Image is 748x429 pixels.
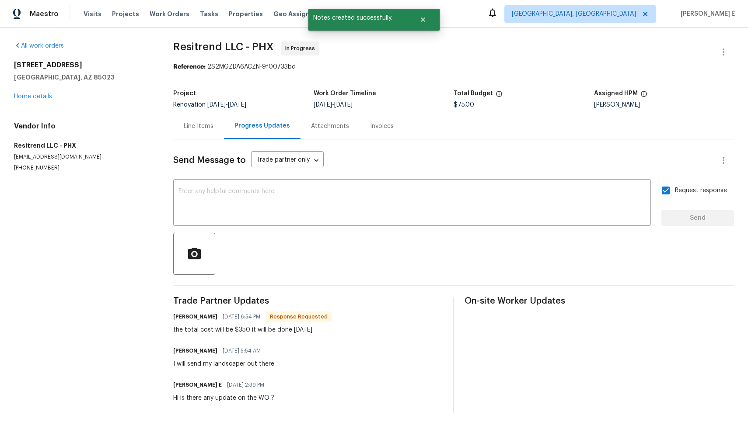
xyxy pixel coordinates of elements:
span: [PERSON_NAME] E [677,10,735,18]
span: On-site Worker Updates [465,297,734,305]
span: The total cost of line items that have been proposed by Opendoor. This sum includes line items th... [496,90,503,102]
span: Notes created successfully. [308,9,409,27]
div: Trade partner only [251,153,324,168]
span: - [314,102,353,108]
span: The hpm assigned to this work order. [640,90,647,102]
span: [DATE] 2:39 PM [227,381,264,389]
p: [EMAIL_ADDRESS][DOMAIN_NAME] [14,153,152,161]
div: [PERSON_NAME] [594,102,734,108]
span: Resitrend LLC - PHX [173,42,274,52]
span: [GEOGRAPHIC_DATA], [GEOGRAPHIC_DATA] [512,10,636,18]
h4: Vendor Info [14,122,152,131]
span: Renovation [173,102,246,108]
div: Line Items [184,122,213,131]
span: Work Orders [150,10,189,18]
span: In Progress [285,44,318,53]
span: [DATE] 5:54 AM [223,346,261,355]
h5: Work Order Timeline [314,90,376,97]
span: Maestro [30,10,59,18]
h5: Total Budget [454,90,493,97]
div: I will send my landscaper out there [173,360,274,368]
div: Attachments [311,122,349,131]
span: Projects [112,10,139,18]
h6: [PERSON_NAME] [173,312,217,321]
span: Tasks [200,11,218,17]
h5: Assigned HPM [594,90,638,97]
p: [PHONE_NUMBER] [14,164,152,172]
h5: [GEOGRAPHIC_DATA], AZ 85023 [14,73,152,82]
span: $75.00 [454,102,474,108]
span: Geo Assignments [273,10,330,18]
a: All work orders [14,43,64,49]
h6: [PERSON_NAME] [173,346,217,355]
h5: Project [173,90,196,97]
h2: [STREET_ADDRESS] [14,61,152,69]
span: Trade Partner Updates [173,297,443,305]
a: Home details [14,93,52,100]
h6: [PERSON_NAME] E [173,381,222,389]
span: [DATE] [314,102,332,108]
div: Progress Updates [234,121,290,130]
h5: Resitrend LLC - PHX [14,141,152,150]
span: - [207,102,246,108]
div: Hi is there any update on the WO ? [173,394,274,402]
div: 2S2MGZDA6ACZN-9f00733bd [173,62,734,71]
span: [DATE] [228,102,246,108]
div: Invoices [370,122,394,131]
span: [DATE] [334,102,353,108]
span: Properties [229,10,263,18]
span: Request response [675,186,727,195]
span: Response Requested [266,312,331,321]
span: [DATE] 6:54 PM [223,312,260,321]
span: Visits [84,10,101,18]
b: Reference: [173,64,206,70]
div: the total cost will be $350 it will be done [DATE] [173,325,332,334]
span: Send Message to [173,156,246,165]
button: Close [409,11,437,28]
span: [DATE] [207,102,226,108]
